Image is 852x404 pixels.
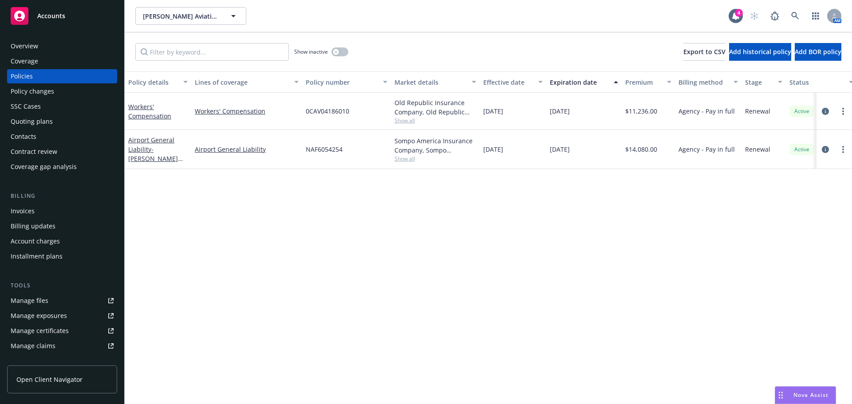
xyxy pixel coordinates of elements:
button: Nova Assist [775,386,836,404]
a: Overview [7,39,117,53]
div: Lines of coverage [195,78,289,87]
a: Manage exposures [7,309,117,323]
div: Premium [625,78,662,87]
a: Start snowing [745,7,763,25]
div: SSC Cases [11,99,41,114]
a: Switch app [807,7,824,25]
div: Tools [7,281,117,290]
span: - [PERSON_NAME] Aviation, Inc. [128,145,183,172]
a: Search [786,7,804,25]
a: Coverage gap analysis [7,160,117,174]
a: Contract review [7,145,117,159]
button: Lines of coverage [191,71,302,93]
span: Agency - Pay in full [678,145,735,154]
span: Show all [394,117,476,124]
div: Sompo America Insurance Company, Sompo International, [PERSON_NAME] & Associates [394,136,476,155]
div: Manage files [11,294,48,308]
a: Invoices [7,204,117,218]
div: Installment plans [11,249,63,263]
div: Policies [11,69,33,83]
a: Manage BORs [7,354,117,368]
div: Account charges [11,234,60,248]
a: Accounts [7,4,117,28]
a: Policies [7,69,117,83]
a: more [838,106,848,117]
div: Invoices [11,204,35,218]
span: Open Client Navigator [16,375,83,384]
span: Active [793,107,811,115]
a: Coverage [7,54,117,68]
a: Workers' Compensation [195,106,299,116]
button: Add historical policy [729,43,791,61]
div: Policy details [128,78,178,87]
button: Stage [742,71,786,93]
div: Manage BORs [11,354,52,368]
button: Market details [391,71,480,93]
span: Agency - Pay in full [678,106,735,116]
span: Add historical policy [729,47,791,56]
div: Manage claims [11,339,55,353]
div: Coverage [11,54,38,68]
button: Policy number [302,71,391,93]
span: NAF6054254 [306,145,343,154]
a: Installment plans [7,249,117,263]
div: Old Republic Insurance Company, Old Republic General Insurance Group [394,98,476,117]
div: Stage [745,78,773,87]
a: Airport General Liability [195,145,299,154]
button: Effective date [480,71,546,93]
div: Quoting plans [11,114,53,129]
span: Show all [394,155,476,162]
span: [DATE] [483,106,503,116]
span: Add BOR policy [795,47,841,56]
span: Renewal [745,145,770,154]
div: Expiration date [550,78,608,87]
input: Filter by keyword... [135,43,289,61]
a: Manage certificates [7,324,117,338]
div: Status [789,78,844,87]
div: Billing [7,192,117,200]
div: 4 [735,9,743,17]
span: 0CAV04186010 [306,106,349,116]
div: Policy number [306,78,378,87]
button: Expiration date [546,71,622,93]
a: more [838,144,848,155]
span: $14,080.00 [625,145,657,154]
span: [DATE] [550,106,570,116]
a: Quoting plans [7,114,117,129]
div: Manage exposures [11,309,67,323]
span: [DATE] [550,145,570,154]
div: Effective date [483,78,533,87]
span: [PERSON_NAME] Aviation, Inc. [143,12,220,21]
span: Accounts [37,12,65,20]
span: $11,236.00 [625,106,657,116]
button: Add BOR policy [795,43,841,61]
a: SSC Cases [7,99,117,114]
div: Coverage gap analysis [11,160,77,174]
a: Manage files [7,294,117,308]
span: Active [793,145,811,153]
div: Manage certificates [11,324,69,338]
span: Export to CSV [683,47,726,56]
span: Renewal [745,106,770,116]
a: Contacts [7,129,117,144]
a: Workers' Compensation [128,102,171,120]
a: Account charges [7,234,117,248]
button: Billing method [675,71,742,93]
div: Drag to move [775,387,786,404]
button: Premium [622,71,675,93]
div: Overview [11,39,38,53]
a: Airport General Liability [128,136,178,172]
span: Nova Assist [793,391,828,399]
div: Contacts [11,129,36,144]
div: Contract review [11,145,57,159]
a: Policy changes [7,84,117,98]
a: Billing updates [7,219,117,233]
a: Report a Bug [766,7,784,25]
div: Policy changes [11,84,54,98]
a: circleInformation [820,144,831,155]
span: Show inactive [294,48,328,55]
button: Policy details [125,71,191,93]
span: [DATE] [483,145,503,154]
div: Market details [394,78,466,87]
